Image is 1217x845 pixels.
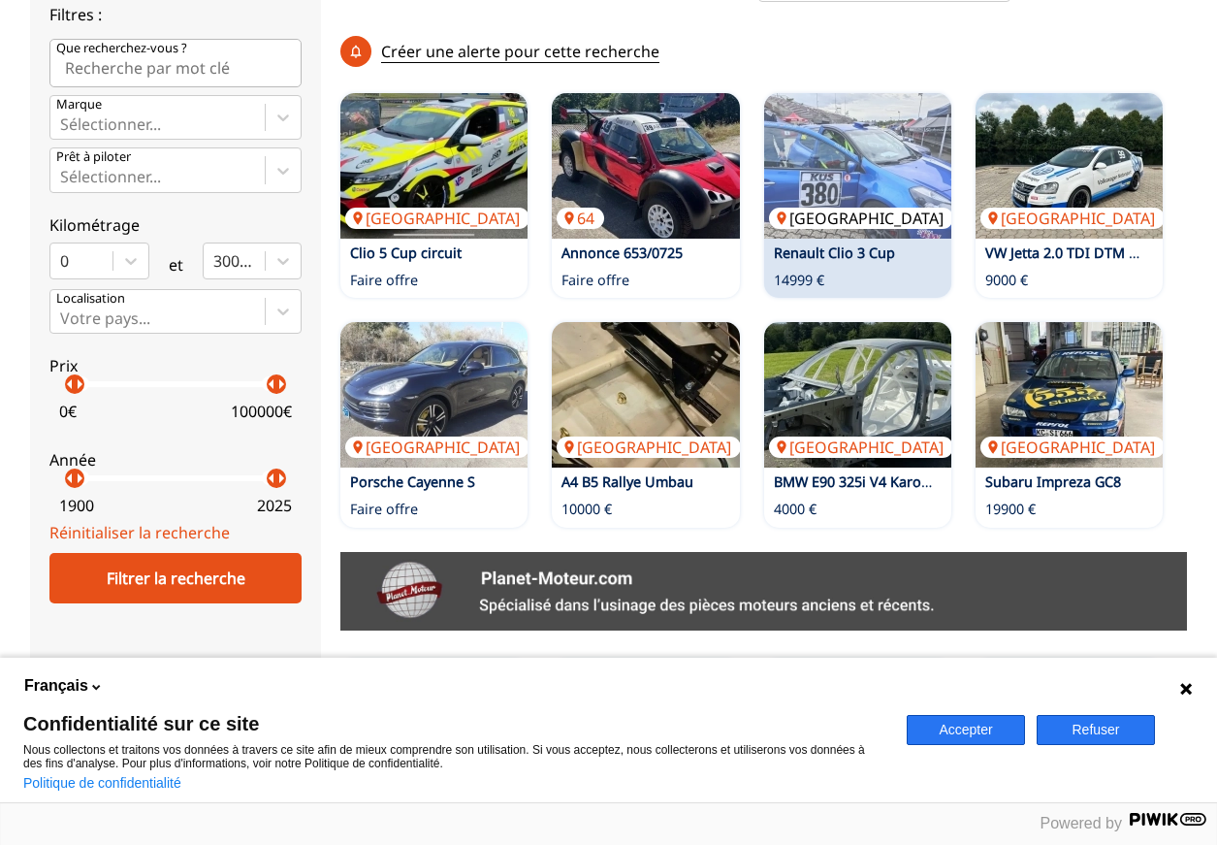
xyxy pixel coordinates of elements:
input: Prêt à piloterSélectionner... [60,168,64,185]
p: Créer une alerte pour cette recherche [381,41,659,63]
p: Faire offre [350,500,418,519]
p: 0 € [59,401,77,422]
input: MarqueSélectionner... [60,115,64,133]
input: Votre pays... [60,309,64,327]
button: Accepter [907,715,1025,745]
a: A4 B5 Rallye Umbau [561,472,693,491]
p: 14999 € [774,271,824,290]
a: A4 B5 Rallye Umbau[GEOGRAPHIC_DATA] [552,322,739,468]
a: Clio 5 Cup circuit [350,244,462,262]
p: [GEOGRAPHIC_DATA] [557,437,741,458]
p: Nous collectons et traitons vos données à travers ce site afin de mieux comprendre son utilisatio... [23,743,883,770]
div: Filtrer la recherche [49,553,302,603]
p: Filtres : [49,4,302,25]
p: Faire offre [350,271,418,290]
p: arrow_right [270,373,293,396]
p: arrow_right [68,467,91,490]
a: Subaru Impreza GC8 [985,472,1121,491]
a: VW Jetta 2.0 TDI DTM Optik [985,244,1165,262]
a: Subaru Impreza GC8[GEOGRAPHIC_DATA] [976,322,1163,468]
p: arrow_left [58,373,81,396]
p: [GEOGRAPHIC_DATA] [980,208,1165,229]
img: Renault Clio 3 Cup [764,93,951,239]
p: Année [49,449,302,471]
a: Clio 5 Cup circuit[GEOGRAPHIC_DATA] [340,93,528,239]
img: VW Jetta 2.0 TDI DTM Optik [976,93,1163,239]
input: 0 [60,252,64,270]
img: A4 B5 Rallye Umbau [552,322,739,468]
a: VW Jetta 2.0 TDI DTM Optik[GEOGRAPHIC_DATA] [976,93,1163,239]
a: BMW E90 325i V4 Karosserie für RCN/ NLS [774,472,1050,491]
a: BMW E90 325i V4 Karosserie für RCN/ NLS[GEOGRAPHIC_DATA] [764,322,951,468]
img: Porsche Cayenne S [340,322,528,468]
p: [GEOGRAPHIC_DATA] [980,437,1165,458]
p: [GEOGRAPHIC_DATA] [769,208,953,229]
p: Localisation [56,290,125,308]
p: 2025 [257,495,292,516]
a: Annonce 653/0725 [561,244,683,262]
input: Que recherchez-vous ? [49,39,302,87]
p: 9000 € [985,271,1028,290]
p: arrow_right [68,373,91,396]
p: Faire offre [561,271,629,290]
p: arrow_left [260,373,283,396]
a: Renault Clio 3 Cup[GEOGRAPHIC_DATA] [764,93,951,239]
img: Clio 5 Cup circuit [340,93,528,239]
p: [GEOGRAPHIC_DATA] [345,437,529,458]
p: 64 [557,208,604,229]
p: Prix [49,355,302,376]
a: Politique de confidentialité [23,775,181,791]
a: Renault Clio 3 Cup [774,244,895,262]
p: 4000 € [774,500,817,519]
p: 10000 € [561,500,612,519]
p: [GEOGRAPHIC_DATA] [769,437,953,458]
p: 1900 [59,495,94,516]
img: BMW E90 325i V4 Karosserie für RCN/ NLS [764,322,951,468]
p: arrow_left [260,467,283,490]
a: Porsche Cayenne S[GEOGRAPHIC_DATA] [340,322,528,468]
span: Powered by [1041,815,1123,831]
button: Refuser [1037,715,1155,745]
img: Annonce 653/0725 [552,93,739,239]
p: et [169,254,183,276]
input: 300000 [213,252,217,270]
p: arrow_left [58,467,81,490]
p: arrow_right [270,467,293,490]
p: Marque [56,96,102,114]
a: Porsche Cayenne S [350,472,475,491]
a: Réinitialiser la recherche [49,522,230,543]
p: 19900 € [985,500,1036,519]
p: Kilométrage [49,214,302,236]
p: Prêt à piloter [56,148,131,166]
span: Français [24,675,88,697]
img: Subaru Impreza GC8 [976,322,1163,468]
a: Annonce 653/072564 [552,93,739,239]
span: Confidentialité sur ce site [23,714,883,733]
p: [GEOGRAPHIC_DATA] [345,208,529,229]
p: 100000 € [231,401,292,422]
p: Que recherchez-vous ? [56,40,187,57]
